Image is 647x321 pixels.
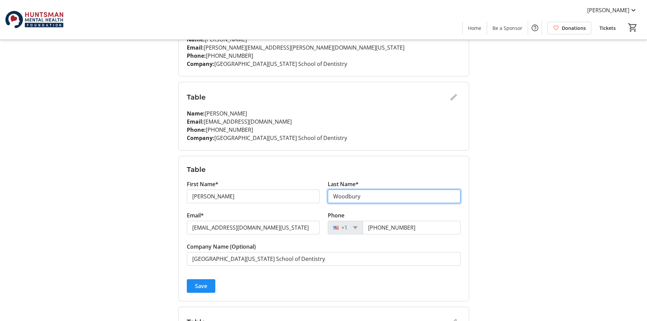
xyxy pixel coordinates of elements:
input: (201) 555-0123 [363,221,461,234]
span: [PERSON_NAME] [587,6,629,14]
p: [EMAIL_ADDRESS][DOMAIN_NAME] [187,118,461,126]
button: Save [187,279,215,293]
img: Huntsman Mental Health Foundation's Logo [4,3,65,37]
button: Cart [627,21,639,34]
span: Save [195,282,207,290]
span: Donations [562,24,586,32]
span: Be a Sponsor [492,24,522,32]
p: [PHONE_NUMBER] [187,126,461,134]
h3: Table [187,92,447,102]
strong: Company: [187,60,214,68]
a: Be a Sponsor [487,22,528,34]
label: Last Name* [328,180,359,188]
label: First Name* [187,180,218,188]
label: Company Name (Optional) [187,243,256,251]
strong: Email: [187,44,204,51]
strong: Name: [187,110,205,117]
h3: Table [187,164,461,175]
button: [PERSON_NAME] [582,5,643,16]
strong: Phone: [187,52,206,59]
strong: Phone: [187,126,206,133]
label: Phone [328,211,344,219]
strong: Email: [187,118,204,125]
button: Help [528,21,542,35]
p: [PHONE_NUMBER] [187,52,461,60]
span: Tickets [599,24,616,32]
label: Email* [187,211,204,219]
a: Tickets [594,22,621,34]
p: [GEOGRAPHIC_DATA][US_STATE] School of Dentistry [187,134,461,142]
p: [PERSON_NAME][EMAIL_ADDRESS][PERSON_NAME][DOMAIN_NAME][US_STATE] [187,43,461,52]
span: Home [468,24,481,32]
a: Home [463,22,487,34]
p: [GEOGRAPHIC_DATA][US_STATE] School of Dentistry [187,60,461,68]
strong: Company: [187,134,214,142]
p: [PERSON_NAME] [187,109,461,118]
a: Donations [547,22,591,34]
